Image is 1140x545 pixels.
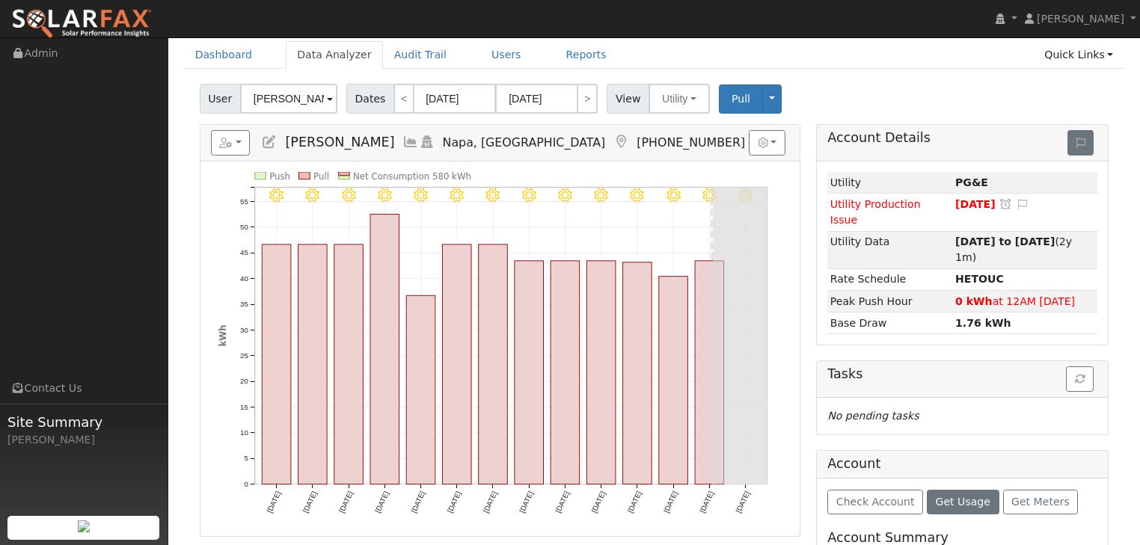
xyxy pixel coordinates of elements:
[285,135,394,150] span: [PERSON_NAME]
[999,198,1013,210] a: Snooze this issue
[269,188,284,203] i: 7/30 - Clear
[827,410,919,422] i: No pending tasks
[702,188,717,203] i: 8/11 - Clear
[262,244,291,484] rect: onclick=""
[313,171,329,182] text: Pull
[217,325,227,347] text: kWh
[1067,130,1094,156] button: Issue History
[827,290,952,312] td: Peak Push Hour
[594,188,608,203] i: 8/08 - Clear
[522,188,536,203] i: 8/06 - Clear
[244,480,248,488] text: 0
[7,432,160,448] div: [PERSON_NAME]
[445,490,462,514] text: [DATE]
[353,171,471,182] text: Net Consumption 580 kWh
[406,296,435,484] rect: onclick=""
[936,496,990,508] span: Get Usage
[827,456,880,471] h5: Account
[927,490,999,515] button: Get Usage
[479,244,508,484] rect: onclick=""
[7,412,160,432] span: Site Summary
[613,135,629,150] a: Map
[955,176,988,188] strong: ID: 17164502, authorized: 08/11/25
[1033,41,1124,69] a: Quick Links
[626,490,643,514] text: [DATE]
[827,366,1097,382] h5: Tasks
[240,274,248,283] text: 40
[334,244,364,484] rect: onclick=""
[341,188,355,203] i: 8/01 - Clear
[442,244,471,484] rect: onclick=""
[515,261,544,484] rect: onclick=""
[1003,490,1079,515] button: Get Meters
[240,197,248,206] text: 55
[419,135,435,150] a: Login As (last Never)
[659,277,688,484] rect: onclick=""
[577,84,598,114] a: >
[301,490,318,514] text: [DATE]
[827,312,952,334] td: Base Draw
[518,490,535,514] text: [DATE]
[244,455,248,463] text: 5
[551,261,580,484] rect: onclick=""
[482,490,499,514] text: [DATE]
[240,300,248,308] text: 35
[443,135,606,150] span: Napa, [GEOGRAPHIC_DATA]
[662,490,679,514] text: [DATE]
[666,188,681,203] i: 8/10 - Clear
[695,261,724,484] rect: onclick=""
[955,235,1055,247] strong: [DATE] to [DATE]
[383,41,458,69] a: Audit Trail
[370,215,399,484] rect: onclick=""
[298,244,327,484] rect: onclick=""
[78,520,90,532] img: retrieve
[373,490,390,514] text: [DATE]
[409,490,426,514] text: [DATE]
[827,490,923,515] button: Check Account
[286,41,383,69] a: Data Analyzer
[346,84,394,114] span: Dates
[485,188,500,203] i: 8/05 - Clear
[240,223,248,231] text: 50
[305,188,319,203] i: 7/31 - Clear
[265,490,282,514] text: [DATE]
[450,188,464,203] i: 8/04 - Clear
[630,188,644,203] i: 8/09 - Clear
[698,490,715,514] text: [DATE]
[953,290,1098,312] td: at 12AM [DATE]
[732,93,750,105] span: Pull
[480,41,533,69] a: Users
[1016,199,1029,209] i: Edit Issue
[586,261,616,484] rect: onclick=""
[200,84,241,114] span: User
[955,235,1072,263] span: (2y 1m)
[719,84,763,114] button: Pull
[623,262,652,484] rect: onclick=""
[955,198,996,210] span: [DATE]
[240,84,337,114] input: Select a User
[827,231,952,268] td: Utility Data
[393,84,414,114] a: <
[240,378,248,386] text: 20
[555,41,618,69] a: Reports
[414,188,428,203] i: 8/03 - Clear
[337,490,355,514] text: [DATE]
[955,273,1004,285] strong: P
[558,188,572,203] i: 8/07 - Clear
[827,268,952,290] td: Rate Schedule
[269,171,290,182] text: Push
[649,84,710,114] button: Utility
[955,295,993,307] strong: 0 kWh
[240,351,248,360] text: 25
[1011,496,1070,508] span: Get Meters
[378,188,392,203] i: 8/02 - Clear
[607,84,649,114] span: View
[955,317,1011,329] strong: 1.76 kWh
[240,326,248,334] text: 30
[836,496,915,508] span: Check Account
[240,403,248,411] text: 15
[1066,366,1094,392] button: Refresh
[830,198,921,226] span: Utility Production Issue
[261,135,278,150] a: Edit User (35232)
[554,490,571,514] text: [DATE]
